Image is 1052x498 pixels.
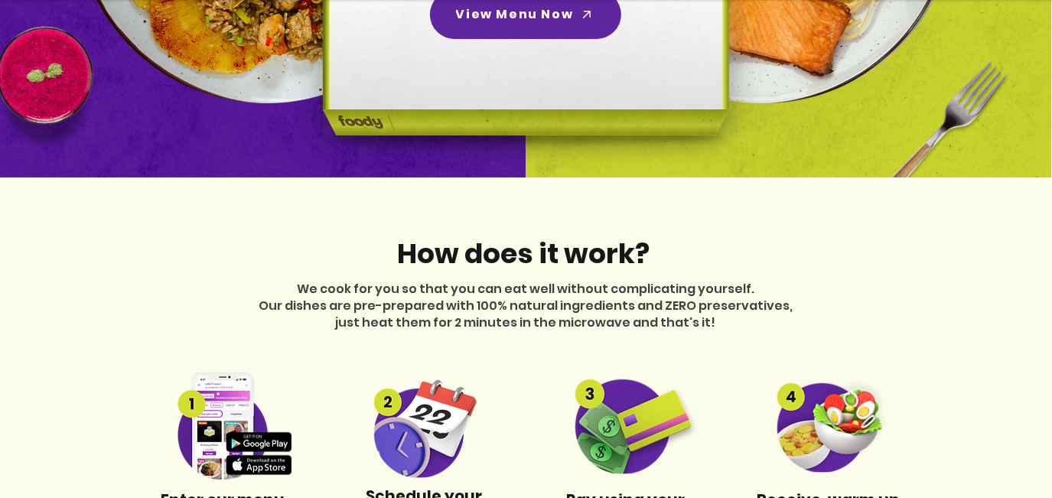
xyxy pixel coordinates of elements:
span: We cook for you so that you can eat well without complicating yourself. [297,280,754,298]
span: Our dishes are pre-prepared with 100% natural ingredients and ZERO preservatives, just heat them ... [259,297,793,331]
img: Step 4 compress.png [757,379,901,473]
img: Step3 compress.png [555,378,699,474]
span: View Menu Now [456,5,574,24]
iframe: Messagebird Livechat Widget [963,409,1037,483]
span: How does it work? [398,234,650,273]
img: Step 1 compress.png [151,373,295,480]
img: Step 2 compress.png [353,374,496,478]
